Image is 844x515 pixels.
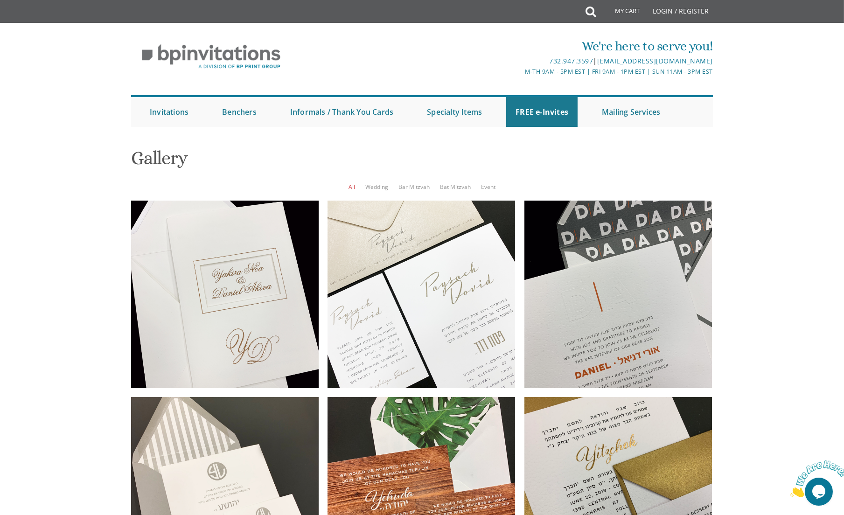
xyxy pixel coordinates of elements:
[593,97,670,127] a: Mailing Services
[281,97,403,127] a: Informals / Thank You Cards
[365,183,388,191] a: Wedding
[131,37,291,76] img: BP Invitation Loft
[131,148,713,175] h1: Gallery
[398,183,430,191] a: Bar Mitzvah
[349,183,355,191] a: All
[213,97,266,127] a: Benchers
[140,97,198,127] a: Invitations
[326,37,713,56] div: We're here to serve you!
[440,183,471,191] a: Bat Mitzvah
[549,56,593,65] a: 732.947.3597
[418,97,491,127] a: Specialty Items
[786,457,844,501] iframe: chat widget
[597,56,713,65] a: [EMAIL_ADDRESS][DOMAIN_NAME]
[595,1,647,24] a: My Cart
[4,4,62,41] img: Chat attention grabber
[506,97,578,127] a: FREE e-Invites
[326,56,713,67] div: |
[326,67,713,77] div: M-Th 9am - 5pm EST | Fri 9am - 1pm EST | Sun 11am - 3pm EST
[481,183,495,191] a: Event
